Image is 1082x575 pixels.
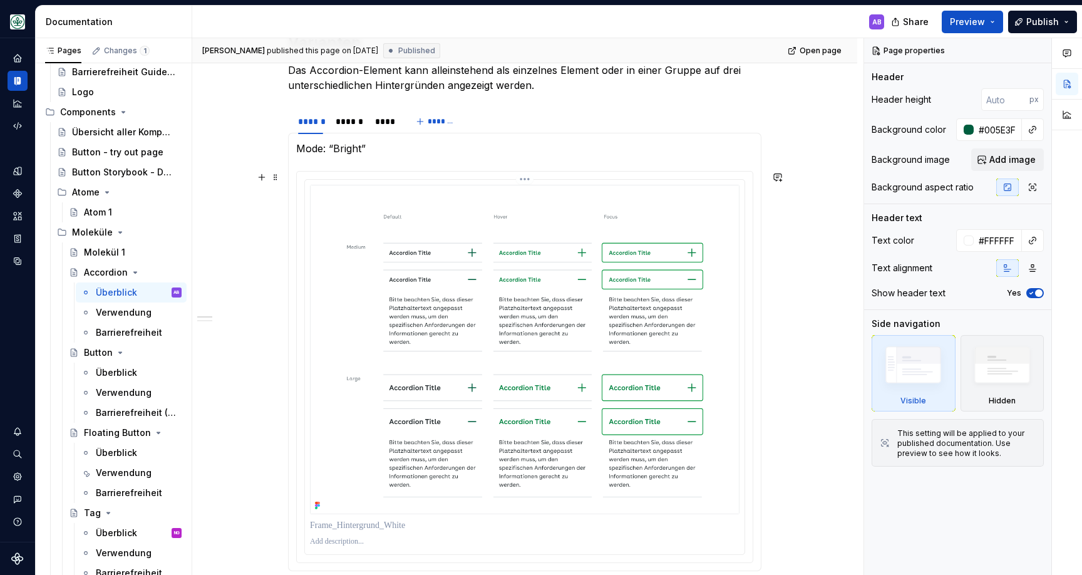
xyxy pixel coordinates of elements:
[76,323,187,343] a: Barrierefreiheit
[76,443,187,463] a: Überblick
[872,335,956,412] div: Visible
[885,11,937,33] button: Share
[40,102,187,122] div: Components
[1026,16,1059,28] span: Publish
[64,262,187,282] a: Accordion
[872,181,974,194] div: Background aspect ratio
[52,62,187,82] a: Barrierefreiheit Guidelines
[872,71,904,83] div: Header
[72,66,175,78] div: Barrierefreiheit Guidelines
[900,396,926,406] div: Visible
[76,363,187,383] a: Überblick
[76,483,187,503] a: Barrierefreiheit
[52,142,187,162] a: Button - try out page
[8,251,28,271] a: Data sources
[72,166,175,179] div: Button Storybook - Durchstich!
[174,527,180,539] div: NG
[8,184,28,204] a: Components
[72,186,100,199] div: Atome
[96,527,137,539] div: Überblick
[202,46,265,56] span: [PERSON_NAME]
[961,335,1044,412] div: Hidden
[11,552,24,565] svg: Supernova Logo
[52,222,187,242] div: Moleküle
[784,42,847,60] a: Open page
[903,16,929,28] span: Share
[76,403,187,423] a: Barrierefreiheit (WIP)
[872,287,945,299] div: Show header text
[398,46,435,56] span: Published
[104,46,150,56] div: Changes
[96,467,152,479] div: Verwendung
[96,326,162,339] div: Barrierefreiheit
[8,93,28,113] a: Analytics
[84,266,128,279] div: Accordion
[76,543,187,563] a: Verwendung
[96,386,152,399] div: Verwendung
[72,226,113,239] div: Moleküle
[96,366,137,379] div: Überblick
[267,46,378,56] div: published this page on [DATE]
[872,262,932,274] div: Text alignment
[1008,11,1077,33] button: Publish
[971,148,1044,171] button: Add image
[84,427,151,439] div: Floating Button
[64,423,187,443] a: Floating Button
[8,444,28,464] button: Search ⌘K
[84,246,125,259] div: Molekül 1
[96,487,162,499] div: Barrierefreiheit
[96,547,152,559] div: Verwendung
[52,82,187,102] a: Logo
[64,503,187,523] a: Tag
[8,467,28,487] a: Settings
[76,383,187,403] a: Verwendung
[96,286,137,299] div: Überblick
[52,122,187,142] a: Übersicht aller Komponenten
[64,242,187,262] a: Molekül 1
[84,206,112,219] div: Atom 1
[897,428,1036,458] div: This setting will be applied to your published documentation. Use preview to see how it looks.
[46,16,187,28] div: Documentation
[84,507,101,519] div: Tag
[950,16,985,28] span: Preview
[84,346,113,359] div: Button
[989,396,1016,406] div: Hidden
[96,306,152,319] div: Verwendung
[72,146,163,158] div: Button - try out page
[872,153,950,166] div: Background image
[872,123,946,136] div: Background color
[8,229,28,249] div: Storybook stories
[974,229,1022,252] input: Auto
[8,48,28,68] a: Home
[872,212,922,224] div: Header text
[8,161,28,181] a: Design tokens
[72,126,175,138] div: Übersicht aller Komponenten
[296,141,753,563] section-item: Bright
[45,46,81,56] div: Pages
[76,523,187,543] a: ÜberblickNG
[60,106,116,118] div: Components
[8,116,28,136] a: Code automation
[10,14,25,29] img: df5db9ef-aba0-4771-bf51-9763b7497661.png
[64,202,187,222] a: Atom 1
[52,162,187,182] a: Button Storybook - Durchstich!
[8,489,28,509] button: Contact support
[52,182,187,202] div: Atome
[76,303,187,323] a: Verwendung
[8,206,28,226] a: Assets
[872,234,914,247] div: Text color
[8,422,28,442] button: Notifications
[872,93,931,106] div: Header height
[800,46,842,56] span: Open page
[1007,288,1021,298] label: Yes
